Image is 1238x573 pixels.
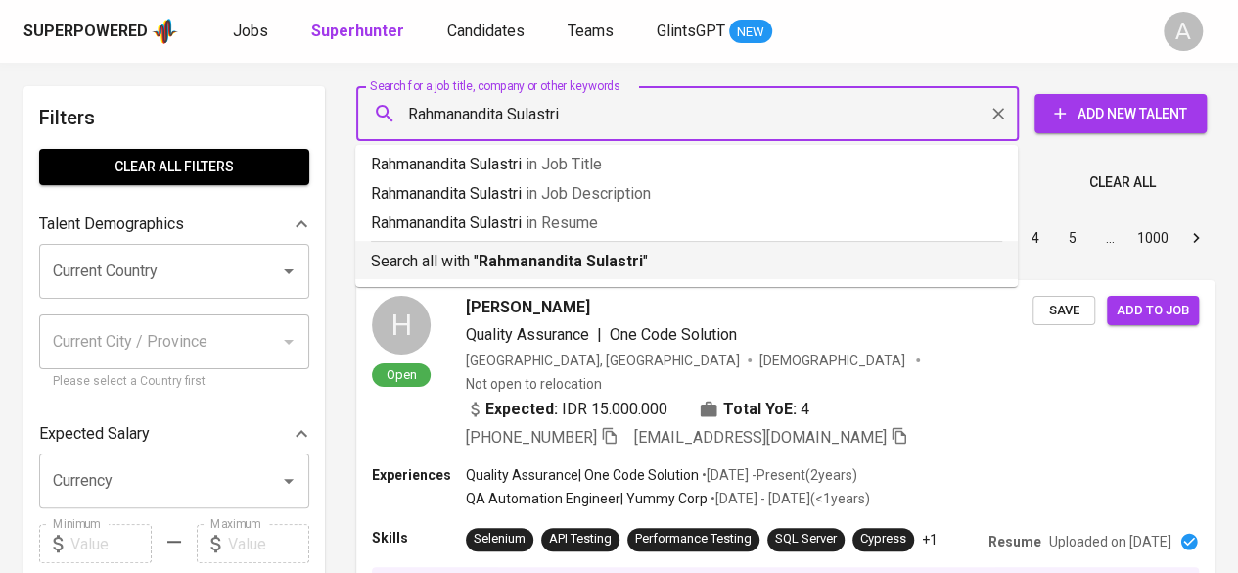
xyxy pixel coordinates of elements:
[371,212,1002,235] p: Rahmanandita Sulastri
[233,20,272,44] a: Jobs
[479,252,643,270] b: Rahmanandita Sulastri
[371,153,1002,176] p: Rahmanandita Sulastri
[466,374,602,394] p: Not open to relocation
[372,528,466,548] p: Skills
[474,530,526,549] div: Selenium
[1117,300,1189,322] span: Add to job
[466,398,667,421] div: IDR 15.000.000
[39,422,150,446] p: Expected Salary
[23,17,178,46] a: Superpoweredapp logo
[485,398,558,421] b: Expected:
[1032,296,1095,326] button: Save
[466,465,699,485] p: Quality Assurance | One Code Solution
[55,155,294,179] span: Clear All filters
[372,296,431,355] div: H
[53,372,296,392] p: Please select a Country first
[723,398,797,421] b: Total YoE:
[1180,222,1212,254] button: Go to next page
[1107,296,1199,326] button: Add to job
[988,532,1041,551] p: Resume
[1020,222,1051,254] button: Go to page 4
[39,414,309,454] div: Expected Salary
[379,366,425,383] span: Open
[634,428,887,447] span: [EMAIL_ADDRESS][DOMAIN_NAME]
[1131,222,1174,254] button: Go to page 1000
[526,184,651,203] span: in Job Description
[1057,222,1088,254] button: Go to page 5
[801,398,809,421] span: 4
[466,296,590,319] span: [PERSON_NAME]
[568,22,614,40] span: Teams
[1042,300,1085,322] span: Save
[657,20,772,44] a: GlintsGPT NEW
[729,23,772,42] span: NEW
[466,351,740,370] div: [GEOGRAPHIC_DATA], [GEOGRAPHIC_DATA]
[568,20,618,44] a: Teams
[1081,165,1164,201] button: Clear All
[372,465,466,485] p: Experiences
[39,213,184,236] p: Talent Demographics
[657,22,725,40] span: GlintsGPT
[1094,228,1125,248] div: …
[371,250,1002,273] p: Search all with " "
[985,100,1012,127] button: Clear
[466,428,597,447] span: [PHONE_NUMBER]
[152,17,178,46] img: app logo
[311,20,408,44] a: Superhunter
[275,467,302,495] button: Open
[39,205,309,244] div: Talent Demographics
[860,530,906,549] div: Cypress
[1050,102,1191,126] span: Add New Talent
[922,530,938,549] p: +1
[1034,94,1207,133] button: Add New Talent
[1089,170,1156,195] span: Clear All
[311,22,404,40] b: Superhunter
[699,465,857,485] p: • [DATE] - Present ( 2 years )
[447,20,528,44] a: Candidates
[868,222,1215,254] nav: pagination navigation
[23,21,148,43] div: Superpowered
[275,258,302,285] button: Open
[526,155,602,173] span: in Job Title
[70,524,152,563] input: Value
[39,102,309,133] h6: Filters
[526,214,598,232] span: in Resume
[1164,12,1203,51] div: A
[708,489,870,508] p: • [DATE] - [DATE] ( <1 years )
[775,530,837,549] div: SQL Server
[1049,532,1171,551] p: Uploaded on [DATE]
[635,530,752,549] div: Performance Testing
[759,351,908,370] span: [DEMOGRAPHIC_DATA]
[549,530,612,549] div: API Testing
[228,524,309,563] input: Value
[371,182,1002,206] p: Rahmanandita Sulastri
[610,325,737,344] span: One Code Solution
[597,323,602,347] span: |
[466,489,708,508] p: QA Automation Engineer | Yummy Corp
[233,22,268,40] span: Jobs
[39,149,309,185] button: Clear All filters
[466,325,589,344] span: Quality Assurance
[447,22,525,40] span: Candidates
